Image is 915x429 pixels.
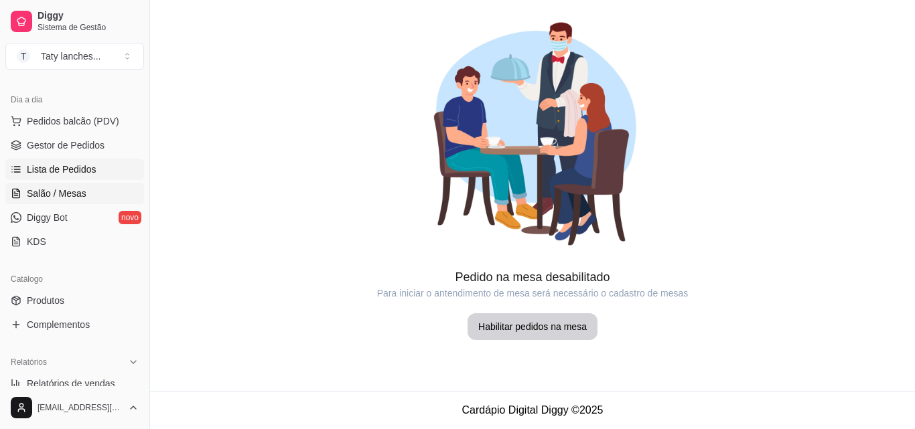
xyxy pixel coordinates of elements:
[17,50,30,63] span: T
[11,357,47,367] span: Relatórios
[41,50,101,63] div: Taty lanches ...
[468,313,597,340] button: Habilitar pedidos na mesa
[27,318,90,331] span: Complementos
[27,294,64,307] span: Produtos
[27,235,46,248] span: KDS
[38,22,139,33] span: Sistema de Gestão
[5,207,144,228] a: Diggy Botnovo
[27,114,119,128] span: Pedidos balcão (PDV)
[5,43,144,70] button: Select a team
[27,211,68,224] span: Diggy Bot
[5,314,144,335] a: Complementos
[5,231,144,252] a: KDS
[5,159,144,180] a: Lista de Pedidos
[5,183,144,204] a: Salão / Mesas
[150,268,915,286] article: Pedido na mesa desabilitado
[27,163,96,176] span: Lista de Pedidos
[38,10,139,22] span: Diggy
[5,392,144,424] button: [EMAIL_ADDRESS][DOMAIN_NAME]
[5,135,144,156] a: Gestor de Pedidos
[5,290,144,311] a: Produtos
[5,268,144,290] div: Catálogo
[150,286,915,300] article: Para iniciar o antendimento de mesa será necessário o cadastro de mesas
[5,5,144,37] a: DiggySistema de Gestão
[27,187,86,200] span: Salão / Mesas
[150,391,915,429] footer: Cardápio Digital Diggy © 2025
[5,89,144,110] div: Dia a dia
[5,110,144,132] button: Pedidos balcão (PDV)
[27,377,115,390] span: Relatórios de vendas
[38,402,123,413] span: [EMAIL_ADDRESS][DOMAIN_NAME]
[27,139,104,152] span: Gestor de Pedidos
[5,373,144,394] a: Relatórios de vendas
